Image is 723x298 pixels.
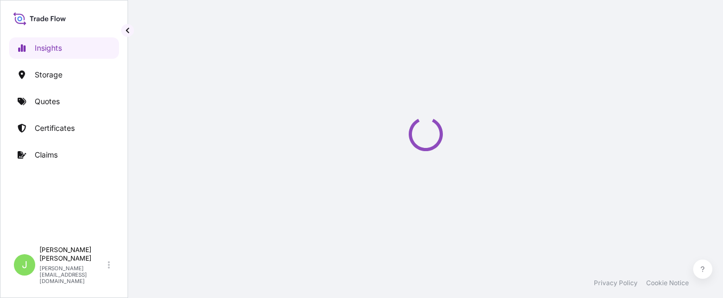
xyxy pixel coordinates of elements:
[594,279,638,287] a: Privacy Policy
[39,246,106,263] p: [PERSON_NAME] [PERSON_NAME]
[9,64,119,85] a: Storage
[35,43,62,53] p: Insights
[35,96,60,107] p: Quotes
[9,91,119,112] a: Quotes
[9,144,119,166] a: Claims
[35,69,62,80] p: Storage
[9,117,119,139] a: Certificates
[9,37,119,59] a: Insights
[39,265,106,284] p: [PERSON_NAME][EMAIL_ADDRESS][DOMAIN_NAME]
[22,260,27,270] span: J
[646,279,689,287] a: Cookie Notice
[35,123,75,134] p: Certificates
[35,150,58,160] p: Claims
